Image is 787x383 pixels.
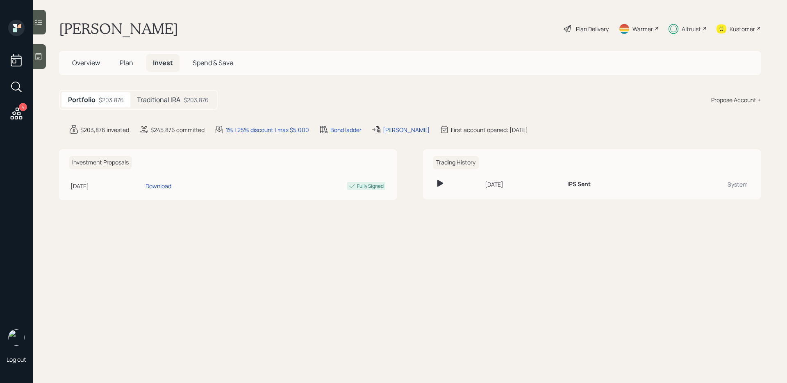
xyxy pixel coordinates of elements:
[71,182,142,190] div: [DATE]
[150,125,205,134] div: $245,876 committed
[632,25,653,33] div: Warmer
[59,20,178,38] h1: [PERSON_NAME]
[711,96,761,104] div: Propose Account +
[666,180,748,189] div: System
[485,180,561,189] div: [DATE]
[357,182,384,190] div: Fully Signed
[146,182,171,190] div: Download
[193,58,233,67] span: Spend & Save
[19,103,27,111] div: 4
[68,96,96,104] h5: Portfolio
[7,356,26,363] div: Log out
[184,96,209,104] div: $203,876
[330,125,362,134] div: Bond ladder
[451,125,528,134] div: First account opened: [DATE]
[682,25,701,33] div: Altruist
[730,25,755,33] div: Kustomer
[226,125,309,134] div: 1% | 25% discount | max $5,000
[137,96,180,104] h5: Traditional IRA
[69,156,132,169] h6: Investment Proposals
[576,25,609,33] div: Plan Delivery
[120,58,133,67] span: Plan
[72,58,100,67] span: Overview
[383,125,430,134] div: [PERSON_NAME]
[80,125,129,134] div: $203,876 invested
[99,96,124,104] div: $203,876
[567,181,591,188] h6: IPS Sent
[153,58,173,67] span: Invest
[8,329,25,346] img: sami-boghos-headshot.png
[433,156,479,169] h6: Trading History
